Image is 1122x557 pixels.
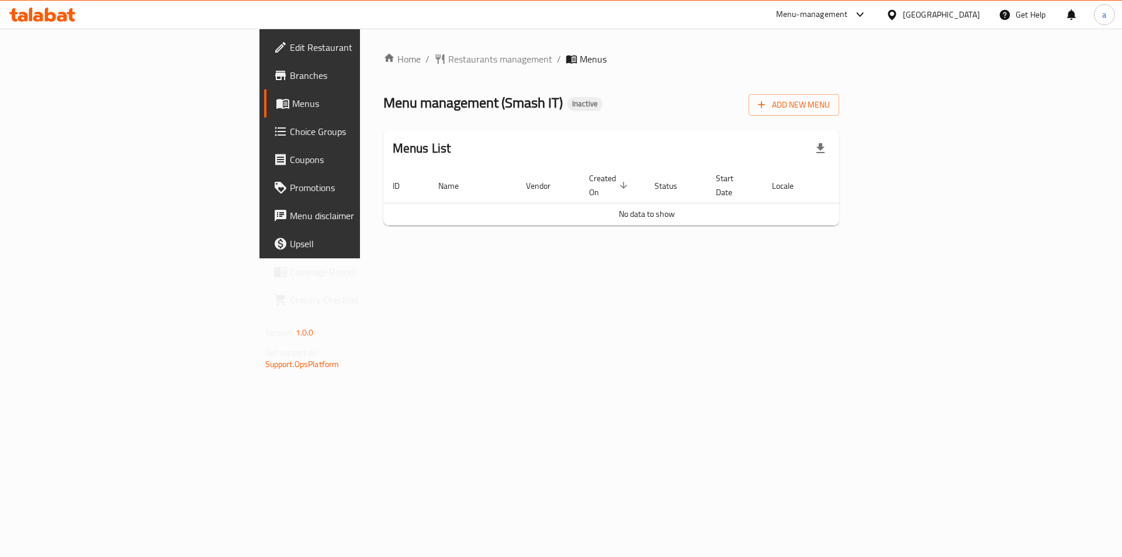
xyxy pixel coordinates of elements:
[557,52,561,66] li: /
[393,179,415,193] span: ID
[290,237,438,251] span: Upsell
[292,96,438,110] span: Menus
[264,174,447,202] a: Promotions
[434,52,552,66] a: Restaurants management
[749,94,839,116] button: Add New Menu
[448,52,552,66] span: Restaurants management
[290,40,438,54] span: Edit Restaurant
[716,171,749,199] span: Start Date
[772,179,809,193] span: Locale
[290,293,438,307] span: Grocery Checklist
[383,52,840,66] nav: breadcrumb
[1102,8,1106,21] span: a
[264,117,447,146] a: Choice Groups
[290,181,438,195] span: Promotions
[264,33,447,61] a: Edit Restaurant
[776,8,848,22] div: Menu-management
[393,140,451,157] h2: Menus List
[567,99,602,109] span: Inactive
[265,345,319,360] span: Get support on:
[290,124,438,139] span: Choice Groups
[264,286,447,314] a: Grocery Checklist
[580,52,607,66] span: Menus
[264,89,447,117] a: Menus
[806,134,834,162] div: Export file
[264,61,447,89] a: Branches
[758,98,830,112] span: Add New Menu
[265,325,294,340] span: Version:
[619,206,675,222] span: No data to show
[383,168,910,226] table: enhanced table
[903,8,980,21] div: [GEOGRAPHIC_DATA]
[526,179,566,193] span: Vendor
[823,168,910,203] th: Actions
[264,146,447,174] a: Coupons
[589,171,631,199] span: Created On
[567,97,602,111] div: Inactive
[438,179,474,193] span: Name
[290,68,438,82] span: Branches
[383,89,563,116] span: Menu management ( Smash IT )
[290,153,438,167] span: Coupons
[290,265,438,279] span: Coverage Report
[654,179,692,193] span: Status
[296,325,314,340] span: 1.0.0
[265,357,340,372] a: Support.OpsPlatform
[264,258,447,286] a: Coverage Report
[264,230,447,258] a: Upsell
[290,209,438,223] span: Menu disclaimer
[264,202,447,230] a: Menu disclaimer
